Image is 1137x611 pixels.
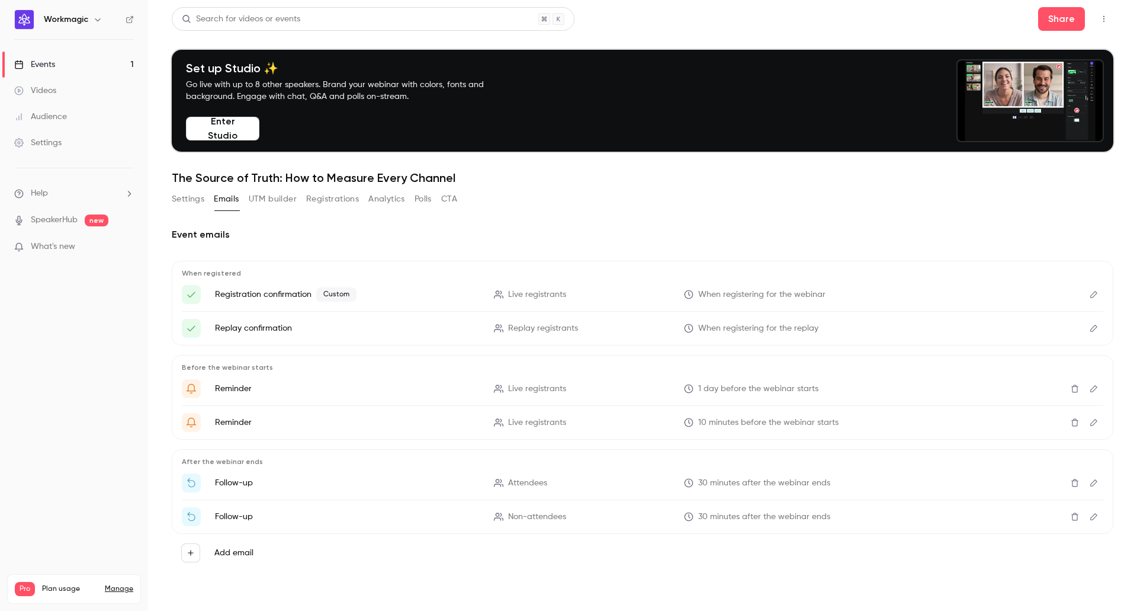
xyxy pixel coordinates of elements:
[14,85,56,97] div: Videos
[186,61,512,75] h4: Set up Studio ✨
[508,383,566,395] span: Live registrants
[249,190,297,209] button: UTM builder
[182,285,1103,304] li: Here's your access link to {{ event_name }}!
[1084,285,1103,304] button: Edit
[182,268,1103,278] p: When registered
[186,117,259,140] button: Enter Studio
[698,511,830,523] span: 30 minutes after the webinar ends
[1065,379,1084,398] button: Delete
[214,190,239,209] button: Emails
[14,137,62,149] div: Settings
[1084,319,1103,338] button: Edit
[214,547,253,559] label: Add email
[215,287,480,302] p: Registration confirmation
[508,322,578,335] span: Replay registrants
[215,511,480,523] p: Follow-up
[14,59,55,71] div: Events
[1065,413,1084,432] button: Delete
[182,457,1103,466] p: After the webinar ends
[85,215,108,226] span: new
[105,584,133,594] a: Manage
[172,171,1113,185] h1: The Source of Truth: How to Measure Every Channel
[182,413,1103,432] li: {{ event_name }} is about to go live
[698,477,830,490] span: 30 minutes after the webinar ends
[698,417,839,429] span: 10 minutes before the webinar starts
[441,190,457,209] button: CTA
[172,190,204,209] button: Settings
[306,190,359,209] button: Registrations
[1038,7,1085,31] button: Share
[215,383,480,395] p: Reminder
[182,507,1103,526] li: Watch the replay of {{ event_name }}
[1084,379,1103,398] button: Edit
[508,511,566,523] span: Non-attendees
[698,383,818,395] span: 1 day before the webinar starts
[15,582,35,596] span: Pro
[186,79,512,103] p: Go live with up to 8 other speakers. Brand your webinar with colors, fonts and background. Engage...
[368,190,405,209] button: Analytics
[182,474,1103,492] li: Thanks for attending {{ event_name }}
[44,14,88,25] h6: Workmagic
[1065,474,1084,492] button: Delete
[31,187,48,200] span: Help
[172,228,1113,242] h2: Event emails
[182,363,1103,372] p: Before the webinar starts
[415,190,432,209] button: Polls
[1084,413,1103,432] button: Edit
[14,111,67,123] div: Audience
[508,477,547,490] span: Attendees
[508,289,566,301] span: Live registrants
[698,322,818,335] span: When registering for the replay
[215,417,480,428] p: Reminder
[1065,507,1084,526] button: Delete
[182,13,300,25] div: Search for videos or events
[182,319,1103,338] li: Here's your access link to {{ event_name }}!
[215,322,480,334] p: Replay confirmation
[42,584,98,594] span: Plan usage
[15,10,34,29] img: Workmagic
[508,417,566,429] span: Live registrants
[182,379,1103,398] li: Get Ready for '{{ event_name }}' tomorrow!
[14,187,134,200] li: help-dropdown-opener
[31,241,75,253] span: What's new
[31,214,78,226] a: SpeakerHub
[1084,474,1103,492] button: Edit
[316,287,356,302] span: Custom
[215,477,480,489] p: Follow-up
[1084,507,1103,526] button: Edit
[698,289,826,301] span: When registering for the webinar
